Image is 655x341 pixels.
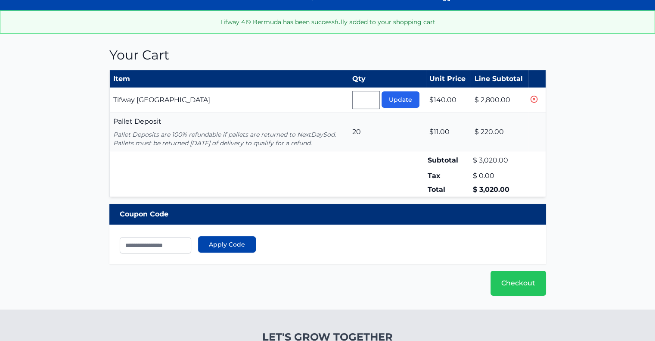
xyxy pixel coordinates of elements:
button: Update [382,91,419,108]
td: $11.00 [426,113,471,151]
th: Line Subtotal [471,70,528,88]
button: Apply Code [198,236,256,253]
th: Qty [349,70,426,88]
div: Coupon Code [109,204,546,225]
td: $ 220.00 [471,113,528,151]
td: Pallet Deposit [109,113,349,151]
td: Subtotal [426,151,471,169]
td: $ 3,020.00 [471,151,528,169]
th: Item [109,70,349,88]
p: Pallet Deposits are 100% refundable if pallets are returned to NextDaySod. Pallets must be return... [113,130,346,147]
p: Tifway 419 Bermuda has been successfully added to your shopping cart [7,18,648,26]
td: $140.00 [426,88,471,113]
td: $ 3,020.00 [471,183,528,197]
td: Tifway [GEOGRAPHIC_DATA] [109,88,349,113]
span: Apply Code [209,240,245,249]
td: $ 0.00 [471,169,528,183]
td: 20 [349,113,426,151]
td: Total [426,183,471,197]
h1: Your Cart [109,47,546,63]
td: $ 2,800.00 [471,88,528,113]
td: Tax [426,169,471,183]
th: Unit Price [426,70,471,88]
a: Checkout [490,271,546,296]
